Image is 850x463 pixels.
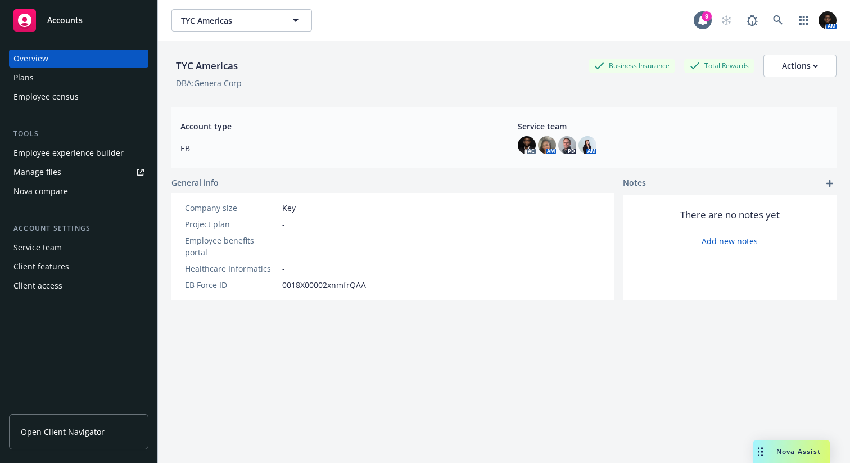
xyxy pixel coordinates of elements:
[13,258,69,276] div: Client features
[538,136,556,154] img: photo
[767,9,789,32] a: Search
[9,223,148,234] div: Account settings
[180,142,490,154] span: EB
[185,202,278,214] div: Company size
[9,50,148,68] a: Overview
[282,241,285,253] span: -
[823,177,837,190] a: add
[558,136,576,154] img: photo
[13,163,61,181] div: Manage files
[185,279,278,291] div: EB Force ID
[578,136,596,154] img: photo
[684,59,754,73] div: Total Rewards
[763,55,837,77] button: Actions
[715,9,738,32] a: Start snowing
[518,120,828,132] span: Service team
[13,88,79,106] div: Employee census
[9,258,148,276] a: Client features
[9,182,148,200] a: Nova compare
[702,235,758,247] a: Add new notes
[282,202,296,214] span: Key
[171,9,312,32] button: TYC Americas
[9,144,148,162] a: Employee experience builder
[176,77,242,89] div: DBA: Genera Corp
[13,69,34,87] div: Plans
[793,9,815,32] a: Switch app
[9,163,148,181] a: Manage files
[171,177,219,188] span: General info
[776,447,821,456] span: Nova Assist
[185,235,278,258] div: Employee benefits portal
[13,144,124,162] div: Employee experience builder
[518,136,536,154] img: photo
[185,218,278,230] div: Project plan
[9,128,148,140] div: Tools
[9,88,148,106] a: Employee census
[753,440,830,463] button: Nova Assist
[185,263,278,275] div: Healthcare Informatics
[13,182,68,200] div: Nova compare
[741,9,763,32] a: Report a Bug
[181,15,278,26] span: TYC Americas
[753,440,767,463] div: Drag to move
[680,208,780,222] span: There are no notes yet
[623,177,646,190] span: Notes
[21,426,105,438] span: Open Client Navigator
[282,279,366,291] span: 0018X00002xnmfrQAA
[9,239,148,257] a: Service team
[782,55,818,77] div: Actions
[589,59,675,73] div: Business Insurance
[282,263,285,275] span: -
[13,277,62,295] div: Client access
[13,239,62,257] div: Service team
[180,120,490,132] span: Account type
[47,16,83,25] span: Accounts
[13,50,48,68] div: Overview
[819,11,837,29] img: photo
[9,277,148,295] a: Client access
[9,69,148,87] a: Plans
[9,5,148,36] a: Accounts
[702,11,712,21] div: 9
[282,218,285,230] span: -
[171,59,242,73] div: TYC Americas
